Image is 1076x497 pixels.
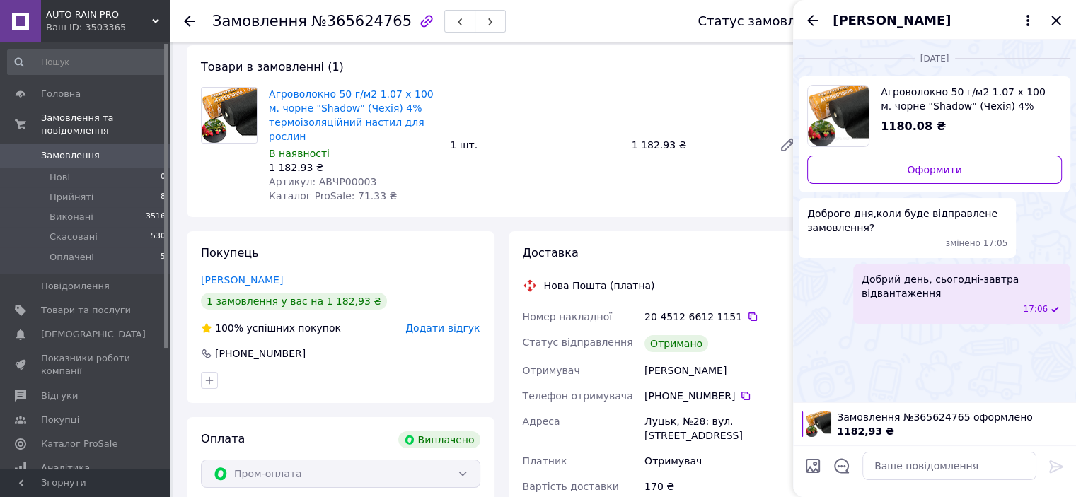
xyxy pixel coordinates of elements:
span: Каталог ProSale [41,438,117,450]
span: 5 [161,251,166,264]
span: Виконані [50,211,93,223]
span: 530 [151,230,166,243]
span: Вартість доставки [523,481,619,492]
img: 6827697796_w640_h640_agrovolokno-50-gm.jpg [808,86,869,146]
span: Каталог ProSale: 71.33 ₴ [269,190,397,201]
span: Аналітика [41,462,90,474]
span: Доставка [523,246,579,259]
a: [PERSON_NAME] [201,274,283,286]
span: Покупець [201,246,259,259]
div: 1 182.93 ₴ [626,135,768,155]
div: 20 4512 6612 1151 [644,310,802,324]
span: Повідомлення [41,280,110,293]
span: 0 [161,171,166,184]
span: Замовлення №365624765 оформлено [837,410,1068,424]
div: Луцьк, №28: вул. [STREET_ADDRESS] [642,409,804,448]
span: Адреса [523,416,560,427]
span: змінено [946,238,983,250]
img: 6827697796_w100_h100_agrovolokno-50-gm.jpg [806,411,831,437]
div: Отримувач [642,448,804,474]
span: [DEMOGRAPHIC_DATA] [41,328,146,341]
span: Телефон отримувача [523,390,633,402]
div: Ваш ID: 3503365 [46,21,170,34]
span: 17:06 10.10.2025 [1023,303,1048,315]
span: Товари в замовленні (1) [201,60,344,74]
span: Покупці [41,414,79,426]
button: Назад [804,12,821,29]
span: Отримувач [523,365,580,376]
span: Головна [41,88,81,100]
a: Редагувати [773,131,802,159]
span: Нові [50,171,70,184]
div: [PERSON_NAME] [642,358,804,383]
span: Платник [523,455,567,467]
button: Відкрити шаблони відповідей [833,457,851,475]
span: Прийняті [50,191,93,204]
span: 1180.08 ₴ [881,119,946,133]
a: Агроволокно 50 г/м2 1.07 х 100 м. чорне "Shadow" (Чехія) 4% термоізоляційний настил для рослин [269,88,434,142]
span: Товари та послуги [41,304,131,317]
button: [PERSON_NAME] [833,11,1036,30]
div: Отримано [644,335,708,352]
span: Замовлення [41,149,100,162]
span: №365624765 [311,13,412,30]
span: Номер накладної [523,311,613,322]
span: Артикул: АВЧР00003 [269,176,376,187]
span: [DATE] [915,53,955,65]
span: Доброго дня,коли буде відправлене замовлення? [807,206,1007,235]
div: [PHONE_NUMBER] [214,346,307,361]
span: Замовлення та повідомлення [41,112,170,137]
a: Переглянути товар [807,85,1062,147]
a: Оформити [807,156,1062,184]
span: 100% [215,322,243,334]
span: Статус відправлення [523,337,633,348]
div: Виплачено [398,431,480,448]
span: AUTO RAIN PRO [46,8,152,21]
img: Агроволокно 50 г/м2 1.07 х 100 м. чорне "Shadow" (Чехія) 4% термоізоляційний настил для рослин [202,88,257,143]
div: Повернутися назад [184,14,195,28]
div: 10.10.2025 [799,51,1070,65]
span: Додати відгук [405,322,480,334]
div: 1 шт. [444,135,625,155]
div: 1 замовлення у вас на 1 182,93 ₴ [201,293,387,310]
div: 1 182.93 ₴ [269,160,439,175]
span: Добрий день, сьогодні-завтра відвантаження [862,272,1062,300]
span: Показники роботи компанії [41,352,131,378]
div: Статус замовлення [698,14,828,28]
div: [PHONE_NUMBER] [644,389,802,403]
div: успішних покупок [201,321,341,335]
span: [PERSON_NAME] [833,11,951,30]
span: 1182,93 ₴ [837,426,894,437]
span: 3516 [146,211,166,223]
span: Скасовані [50,230,98,243]
span: 17:05 10.10.2025 [983,238,1008,250]
button: Закрити [1048,12,1065,29]
span: Відгуки [41,390,78,402]
span: В наявності [269,148,330,159]
span: Оплата [201,432,245,445]
span: Агроволокно 50 г/м2 1.07 х 100 м. чорне "Shadow" (Чехія) 4% термоізоляційний настил для рослин [881,85,1051,113]
span: Оплачені [50,251,94,264]
input: Пошук [7,49,167,75]
span: 8 [161,191,166,204]
div: Нова Пошта (платна) [540,279,659,293]
span: Замовлення [212,13,307,30]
